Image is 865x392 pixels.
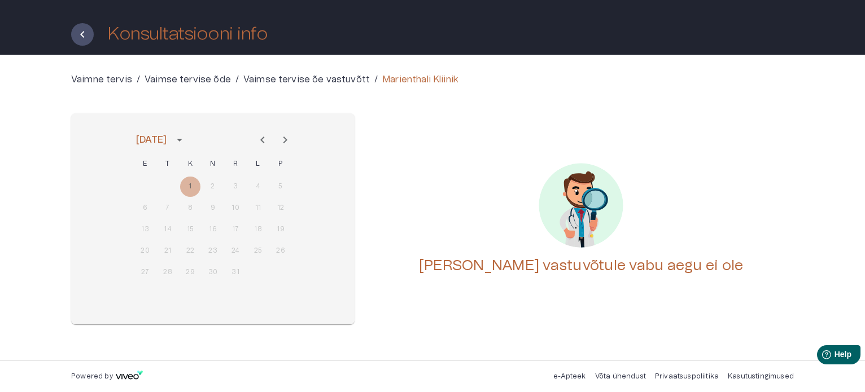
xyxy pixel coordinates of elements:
button: Next month [274,129,296,151]
h4: [PERSON_NAME] vastuvõtule vabu aegu ei ole [419,257,744,275]
iframe: Help widget launcher [777,341,865,372]
p: Võta ühendust [595,372,646,381]
a: Privaatsuspoliitika [655,373,719,380]
p: / [235,73,239,86]
span: neljapäev [203,153,223,175]
p: Powered by [71,372,113,381]
a: Kasutustingimused [728,373,794,380]
img: No content [539,163,623,248]
div: [DATE] [136,133,167,147]
span: reede [225,153,246,175]
p: Marienthali Kliinik [382,73,458,86]
span: pühapäev [270,153,291,175]
span: esmaspäev [135,153,155,175]
h1: Konsultatsiooni info [107,24,268,44]
a: Vaimne tervis [71,73,132,86]
a: Vaimse tervise õe vastuvõtt [243,73,370,86]
button: Tagasi [71,23,94,46]
a: e-Apteek [553,373,586,380]
a: Vaimse tervise õde [145,73,231,86]
span: laupäev [248,153,268,175]
button: calendar view is open, switch to year view [170,130,189,149]
button: Previous month [251,129,274,151]
p: / [137,73,140,86]
p: / [374,73,378,86]
span: kolmapäev [180,153,200,175]
span: teisipäev [158,153,178,175]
